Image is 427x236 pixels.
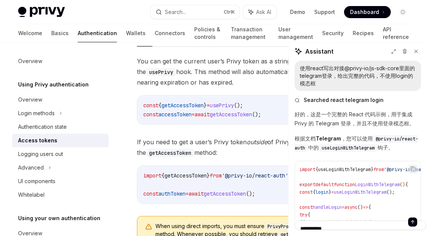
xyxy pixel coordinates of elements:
[315,189,329,195] span: login
[18,24,42,42] a: Welcome
[210,111,252,118] span: getAccessToken
[143,172,161,179] span: import
[189,190,204,197] span: await
[158,102,161,109] span: {
[290,8,305,16] a: Demo
[344,204,358,210] span: async
[300,189,313,195] span: const
[210,102,234,109] span: usePrivy
[194,24,222,42] a: Policies & controls
[143,102,158,109] span: const
[334,189,387,195] span: useLoginWithTelegram
[143,190,158,197] span: const
[300,65,416,87] div: 使用react写出对接@privy-io/js-sdk-core里面的telegram登录，给出完整的代码，不使用login的模态框
[322,145,375,151] span: useLoginWithTelegram
[363,204,368,210] span: =>
[204,190,246,197] span: getAccessToken
[252,111,261,118] span: ();
[12,120,109,134] a: Authentication state
[353,24,374,42] a: Recipes
[400,182,405,188] span: ()
[246,190,255,197] span: ();
[334,182,355,188] span: function
[322,24,344,42] a: Security
[143,111,158,118] span: const
[247,138,267,146] em: outside
[18,163,44,172] div: Advanced
[210,172,222,179] span: from
[371,167,373,173] span: }
[313,204,342,210] span: handleLogin
[137,56,413,88] span: You can get the current user’s Privy token as a string using the method from the hook. This metho...
[186,190,189,197] span: =
[12,134,109,147] a: Access tokens
[12,147,109,161] a: Logging users out
[304,96,384,104] span: Searched react telegram login
[78,24,117,42] a: Authentication
[295,110,421,128] p: 好的，这是一个完整的 React 代码示例，用于集成 Privy 的 Telegram 登录，并且不使用登录模态框。
[397,6,409,18] button: Toggle dark mode
[342,204,344,210] span: =
[151,5,240,19] button: Search...CtrlK
[300,182,315,188] span: export
[12,93,109,106] a: Overview
[316,135,341,142] strong: Telegram
[18,109,55,118] div: Login methods
[195,111,210,118] span: await
[146,68,176,76] code: usePrivy
[222,172,288,179] span: '@privy-io/react-auth'
[192,111,195,118] span: =
[315,167,318,173] span: {
[408,164,418,174] button: Copy the contents from the code block
[314,8,335,16] a: Support
[12,54,109,68] a: Overview
[344,6,391,18] a: Dashboard
[18,150,63,159] div: Logging users out
[158,111,192,118] span: accessToken
[307,212,310,218] span: {
[12,188,109,202] a: Whitelabel
[295,134,421,152] p: 根据文档 ，您可以使用 中的 钩子。
[18,177,55,186] div: UI components
[12,174,109,188] a: UI components
[18,80,89,89] h5: Using Privy authentication
[161,172,164,179] span: {
[164,172,207,179] span: getAccessToken
[224,9,235,15] span: Ctrl K
[350,8,379,16] span: Dashboard
[126,24,146,42] a: Wallets
[313,189,315,195] span: {
[315,182,334,188] span: default
[18,136,57,145] div: Access tokens
[278,24,313,42] a: User management
[305,47,333,56] span: Assistant
[300,219,372,225] span: // Telegram 的认证弹窗将会出现
[18,122,67,131] div: Authentication state
[234,102,243,109] span: ();
[158,190,186,197] span: authToken
[51,24,69,42] a: Basics
[373,167,384,173] span: from
[18,190,45,199] div: Whitelabel
[300,167,315,173] span: import
[145,223,152,231] svg: Warning
[207,172,210,179] span: }
[165,8,186,17] div: Search...
[295,136,418,151] span: @privy-io/react-auth
[329,189,331,195] span: }
[243,5,276,19] button: Ask AI
[358,204,363,210] span: ()
[408,217,417,227] button: Send message
[368,204,371,210] span: {
[231,24,269,42] a: Transaction management
[146,149,194,157] code: getAccessToken
[387,189,395,195] span: ();
[137,137,413,158] span: If you need to get a user’s Privy token of Privy’s React context, you can directly import the met...
[318,167,371,173] span: useLoginWithTelegram
[18,7,65,17] img: light logo
[300,204,313,210] span: const
[256,8,271,16] span: Ask AI
[355,182,400,188] span: LoginWithTelegram
[300,212,307,218] span: try
[331,189,334,195] span: =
